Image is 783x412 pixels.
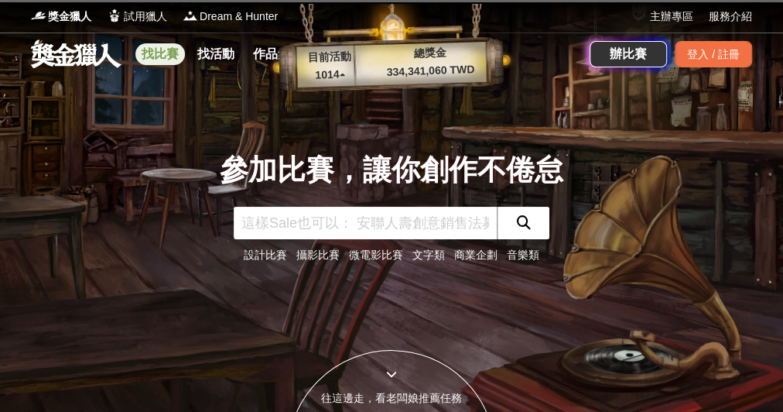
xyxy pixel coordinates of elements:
a: 商業企劃 [454,249,497,261]
span: 試用獵人 [124,9,167,25]
div: 參加比賽，讓你創作不倦怠 [220,149,563,192]
a: 設計比賽 [244,249,287,261]
p: 總獎金 [360,43,500,64]
a: 主辦專區 [650,9,693,25]
input: 這樣Sale也可以： 安聯人壽創意銷售法募集 [234,207,497,239]
div: 登入 / 註冊 [675,41,752,67]
img: Logo [107,8,122,23]
a: 音樂類 [507,249,539,261]
span: 獎金獵人 [48,9,91,25]
a: LogoDream & Hunter [183,9,278,25]
span: Dream & Hunter [200,9,278,25]
a: Logo獎金獵人 [31,9,91,25]
img: Logo [31,8,46,23]
a: 辦比賽 [590,41,667,67]
a: 作品集 [247,43,296,65]
p: 目前活動 [298,48,361,67]
div: 往這邊走，看老闆娘推薦任務 [288,390,495,407]
a: 找活動 [191,43,241,65]
a: 攝影比賽 [296,249,340,261]
a: 文字類 [412,249,445,261]
a: Logo試用獵人 [107,9,167,25]
p: 334,341,060 TWD [361,60,501,81]
a: 服務介紹 [709,9,752,25]
a: 找比賽 [135,43,185,65]
a: 微電影比賽 [349,249,403,261]
p: 1014 ▴ [299,66,361,84]
img: Logo [183,8,198,23]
